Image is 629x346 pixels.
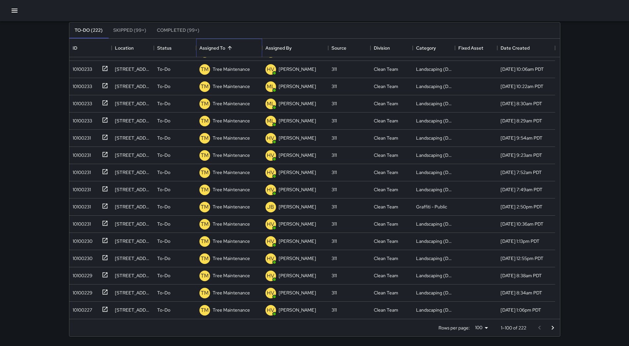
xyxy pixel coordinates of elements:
div: Clean Team [374,152,398,158]
div: 10100231 [70,166,91,176]
div: Graffiti - Public [416,203,447,210]
div: 1398 Mission Street [115,203,151,210]
p: HV [267,151,274,159]
p: HV [267,134,274,142]
p: [PERSON_NAME] [279,135,316,141]
p: [PERSON_NAME] [279,307,316,313]
p: TM [201,203,209,211]
div: 531 Jessie Street [115,255,151,262]
p: Tree Maintenance [213,135,250,141]
p: TM [201,169,209,177]
div: 7/28/2025, 8:29am PDT [501,117,542,124]
p: [PERSON_NAME] [279,83,316,90]
div: Date Created [497,39,555,57]
p: Tree Maintenance [213,66,250,72]
p: [PERSON_NAME] [279,238,316,244]
div: 7/24/2025, 2:50pm PDT [501,203,542,210]
div: 311 [332,66,337,72]
div: 448 Tehama Street [115,135,151,141]
div: 311 [332,272,337,279]
div: Landscaping (DG & Weeds) [416,66,452,72]
div: Clean Team [374,100,398,107]
div: Landscaping (DG & Weeds) [416,307,452,313]
div: Clean Team [374,169,398,176]
p: [PERSON_NAME] [279,186,316,193]
p: To-Do [157,203,170,210]
div: 7/29/2025, 10:06am PDT [501,66,544,72]
button: Go to next page [546,321,559,334]
div: Location [112,39,154,57]
div: 7/25/2025, 9:54am PDT [501,135,542,141]
p: 1–100 of 222 [501,324,526,331]
p: TM [201,272,209,280]
p: HV [267,272,274,280]
div: 311 [332,152,337,158]
p: ML [267,83,275,91]
p: TM [201,151,209,159]
p: [PERSON_NAME] [279,152,316,158]
button: Skipped (99+) [108,22,152,38]
div: 311 [332,203,337,210]
div: 10100231 [70,218,91,227]
p: [PERSON_NAME] [279,255,316,262]
div: 10100230 [70,235,92,244]
p: To-Do [157,135,170,141]
p: Tree Maintenance [213,186,250,193]
button: To-Do (222) [69,22,108,38]
div: Clean Team [374,307,398,313]
p: TM [201,220,209,228]
p: Tree Maintenance [213,221,250,227]
p: To-Do [157,255,170,262]
div: 7/22/2025, 8:34am PDT [501,289,542,296]
div: Landscaping (DG & Weeds) [416,186,452,193]
p: TM [201,83,209,91]
p: Tree Maintenance [213,272,250,279]
p: To-Do [157,238,170,244]
div: Landscaping (DG & Weeds) [416,289,452,296]
p: TM [201,134,209,142]
div: Clean Team [374,135,398,141]
div: 311 [332,186,337,193]
div: Clean Team [374,203,398,210]
div: Source [328,39,370,57]
p: To-Do [157,272,170,279]
p: HV [267,186,274,194]
p: Tree Maintenance [213,83,250,90]
div: Source [332,39,346,57]
p: HV [267,220,274,228]
div: 7/24/2025, 10:36am PDT [501,221,543,227]
div: 100 [472,323,490,332]
p: Tree Maintenance [213,307,250,313]
div: 10100227 [70,304,92,313]
div: Division [370,39,413,57]
div: 311 [332,135,337,141]
p: To-Do [157,169,170,176]
p: TM [201,100,209,108]
p: [PERSON_NAME] [279,117,316,124]
p: TM [201,65,209,73]
div: Landscaping (DG & Weeds) [416,169,452,176]
p: TM [201,238,209,245]
div: Clean Team [374,117,398,124]
div: Clean Team [374,255,398,262]
div: 7/28/2025, 10:22am PDT [501,83,543,90]
div: 10100233 [70,80,92,90]
div: 10100233 [70,63,92,72]
p: TM [201,186,209,194]
div: 7/25/2025, 9:23am PDT [501,152,542,158]
div: 531 Jessie Street [115,117,151,124]
p: HV [267,169,274,177]
div: Landscaping (DG & Weeds) [416,255,452,262]
div: Assigned By [262,39,328,57]
p: HV [267,289,274,297]
div: Clean Team [374,66,398,72]
div: 311 [332,221,337,227]
div: 455 Minna Street [115,66,151,72]
p: [PERSON_NAME] [279,100,316,107]
div: 113 10th Street [115,289,151,296]
div: Status [157,39,172,57]
div: 311 [332,100,337,107]
div: Clean Team [374,289,398,296]
div: 10100230 [70,252,92,262]
p: To-Do [157,152,170,158]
